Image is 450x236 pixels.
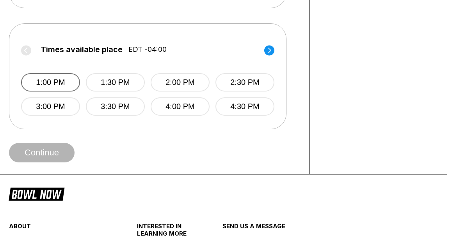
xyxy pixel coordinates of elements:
button: 2:00 PM [151,73,210,92]
button: 4:30 PM [215,97,274,116]
button: 3:00 PM [21,97,80,116]
span: Times available place [41,45,123,54]
button: 1:30 PM [86,73,145,92]
span: EDT -04:00 [128,45,167,54]
button: 2:30 PM [215,73,274,92]
button: 3:30 PM [86,97,145,116]
button: 4:00 PM [151,97,210,116]
button: 1:00 PM [21,73,80,92]
div: about [9,222,116,234]
div: send us a message [222,222,436,236]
